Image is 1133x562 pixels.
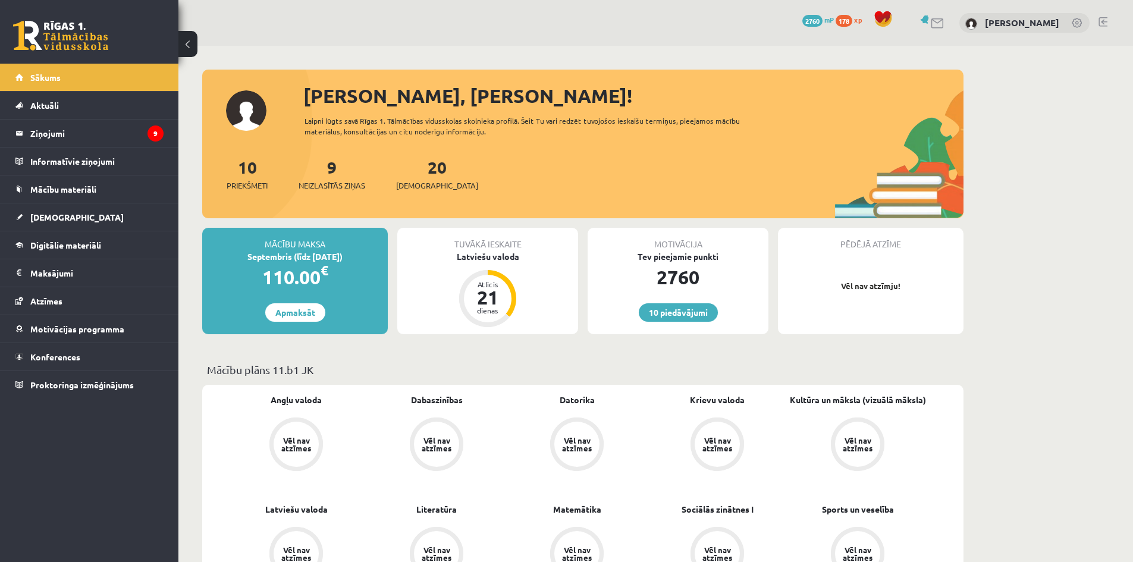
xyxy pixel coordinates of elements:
[836,15,868,24] a: 178 xp
[30,240,101,250] span: Digitālie materiāli
[560,394,595,406] a: Datorika
[397,228,578,250] div: Tuvākā ieskaite
[836,15,852,27] span: 178
[15,203,164,231] a: [DEMOGRAPHIC_DATA]
[639,303,718,322] a: 10 piedāvājumi
[802,15,834,24] a: 2760 mP
[15,231,164,259] a: Digitālie materiāli
[15,175,164,203] a: Mācību materiāli
[202,263,388,291] div: 110.00
[30,351,80,362] span: Konferences
[202,250,388,263] div: Septembris (līdz [DATE])
[265,503,328,516] a: Latviešu valoda
[202,228,388,250] div: Mācību maksa
[280,437,313,452] div: Vēl nav atzīmes
[560,546,594,561] div: Vēl nav atzīmes
[207,362,959,378] p: Mācību plāns 11.b1 JK
[30,324,124,334] span: Motivācijas programma
[30,212,124,222] span: [DEMOGRAPHIC_DATA]
[965,18,977,30] img: Viktorija Borhova
[822,503,894,516] a: Sports un veselība
[470,281,506,288] div: Atlicis
[411,394,463,406] a: Dabaszinības
[416,503,457,516] a: Literatūra
[226,417,366,473] a: Vēl nav atzīmes
[265,303,325,322] a: Apmaksāt
[299,180,365,191] span: Neizlasītās ziņas
[15,315,164,343] a: Motivācijas programma
[30,100,59,111] span: Aktuāli
[303,81,963,110] div: [PERSON_NAME], [PERSON_NAME]!
[15,371,164,398] a: Proktoringa izmēģinājums
[778,228,963,250] div: Pēdējā atzīme
[701,546,734,561] div: Vēl nav atzīmes
[588,263,768,291] div: 2760
[15,64,164,91] a: Sākums
[560,437,594,452] div: Vēl nav atzīmes
[588,228,768,250] div: Motivācija
[701,437,734,452] div: Vēl nav atzīmes
[30,120,164,147] legend: Ziņojumi
[30,184,96,194] span: Mācību materiāli
[397,250,578,329] a: Latviešu valoda Atlicis 21 dienas
[784,280,958,292] p: Vēl nav atzīmju!
[13,21,108,51] a: Rīgas 1. Tālmācības vidusskola
[397,250,578,263] div: Latviešu valoda
[690,394,745,406] a: Krievu valoda
[985,17,1059,29] a: [PERSON_NAME]
[588,250,768,263] div: Tev pieejamie punkti
[470,307,506,314] div: dienas
[147,125,164,142] i: 9
[305,115,761,137] div: Laipni lūgts savā Rīgas 1. Tālmācības vidusskolas skolnieka profilā. Šeit Tu vari redzēt tuvojošo...
[420,437,453,452] div: Vēl nav atzīmes
[824,15,834,24] span: mP
[790,394,926,406] a: Kultūra un māksla (vizuālā māksla)
[15,259,164,287] a: Maksājumi
[30,296,62,306] span: Atzīmes
[420,546,453,561] div: Vēl nav atzīmes
[507,417,647,473] a: Vēl nav atzīmes
[15,92,164,119] a: Aktuāli
[366,417,507,473] a: Vēl nav atzīmes
[682,503,754,516] a: Sociālās zinātnes I
[15,343,164,371] a: Konferences
[553,503,601,516] a: Matemātika
[854,15,862,24] span: xp
[30,259,164,287] legend: Maksājumi
[15,287,164,315] a: Atzīmes
[299,156,365,191] a: 9Neizlasītās ziņas
[321,262,328,279] span: €
[802,15,823,27] span: 2760
[280,546,313,561] div: Vēl nav atzīmes
[470,288,506,307] div: 21
[30,379,134,390] span: Proktoringa izmēģinājums
[271,394,322,406] a: Angļu valoda
[15,120,164,147] a: Ziņojumi9
[647,417,787,473] a: Vēl nav atzīmes
[227,156,268,191] a: 10Priekšmeti
[227,180,268,191] span: Priekšmeti
[30,147,164,175] legend: Informatīvie ziņojumi
[396,156,478,191] a: 20[DEMOGRAPHIC_DATA]
[787,417,928,473] a: Vēl nav atzīmes
[15,147,164,175] a: Informatīvie ziņojumi
[396,180,478,191] span: [DEMOGRAPHIC_DATA]
[30,72,61,83] span: Sākums
[841,437,874,452] div: Vēl nav atzīmes
[841,546,874,561] div: Vēl nav atzīmes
